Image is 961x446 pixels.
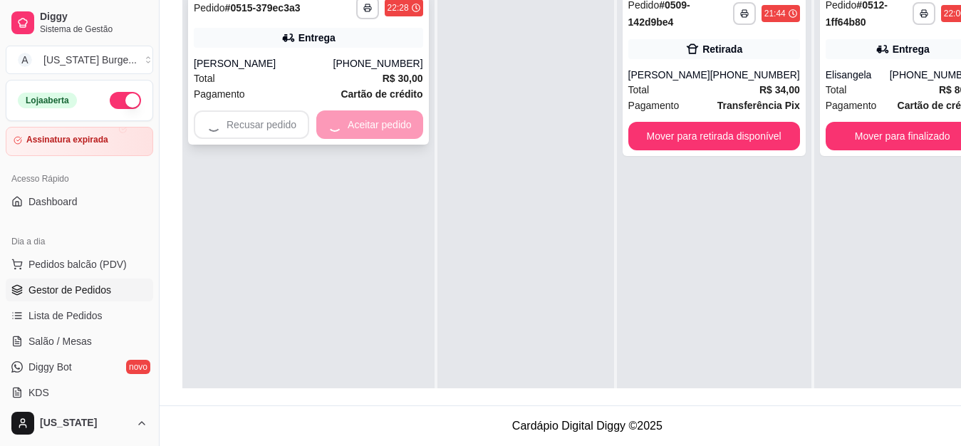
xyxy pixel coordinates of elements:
[826,68,890,82] div: Elisangela
[826,82,847,98] span: Total
[194,2,225,14] span: Pedido
[28,385,49,400] span: KDS
[6,406,153,440] button: [US_STATE]
[28,283,111,297] span: Gestor de Pedidos
[383,73,423,84] strong: R$ 30,00
[194,86,245,102] span: Pagamento
[6,304,153,327] a: Lista de Pedidos
[40,417,130,430] span: [US_STATE]
[28,195,78,209] span: Dashboard
[628,82,650,98] span: Total
[6,6,153,40] a: DiggySistema de Gestão
[628,98,680,113] span: Pagamento
[388,2,409,14] div: 22:28
[628,122,800,150] button: Mover para retirada disponível
[6,330,153,353] a: Salão / Mesas
[28,308,103,323] span: Lista de Pedidos
[6,253,153,276] button: Pedidos balcão (PDV)
[40,11,147,24] span: Diggy
[26,135,108,145] article: Assinatura expirada
[6,230,153,253] div: Dia a dia
[710,68,800,82] div: [PHONE_NUMBER]
[893,42,930,56] div: Entrega
[702,42,742,56] div: Retirada
[18,93,77,108] div: Loja aberta
[6,381,153,404] a: KDS
[341,88,422,100] strong: Cartão de crédito
[225,2,301,14] strong: # 0515-379ec3a3
[628,68,710,82] div: [PERSON_NAME]
[18,53,32,67] span: A
[6,46,153,74] button: Select a team
[298,31,336,45] div: Entrega
[194,56,333,71] div: [PERSON_NAME]
[6,167,153,190] div: Acesso Rápido
[6,190,153,213] a: Dashboard
[194,71,215,86] span: Total
[28,360,72,374] span: Diggy Bot
[717,100,800,111] strong: Transferência Pix
[6,279,153,301] a: Gestor de Pedidos
[43,53,137,67] div: [US_STATE] Burge ...
[28,257,127,271] span: Pedidos balcão (PDV)
[6,127,153,156] a: Assinatura expirada
[28,334,92,348] span: Salão / Mesas
[826,98,877,113] span: Pagamento
[40,24,147,35] span: Sistema de Gestão
[110,92,141,109] button: Alterar Status
[759,84,800,95] strong: R$ 34,00
[333,56,423,71] div: [PHONE_NUMBER]
[764,8,786,19] div: 21:44
[6,356,153,378] a: Diggy Botnovo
